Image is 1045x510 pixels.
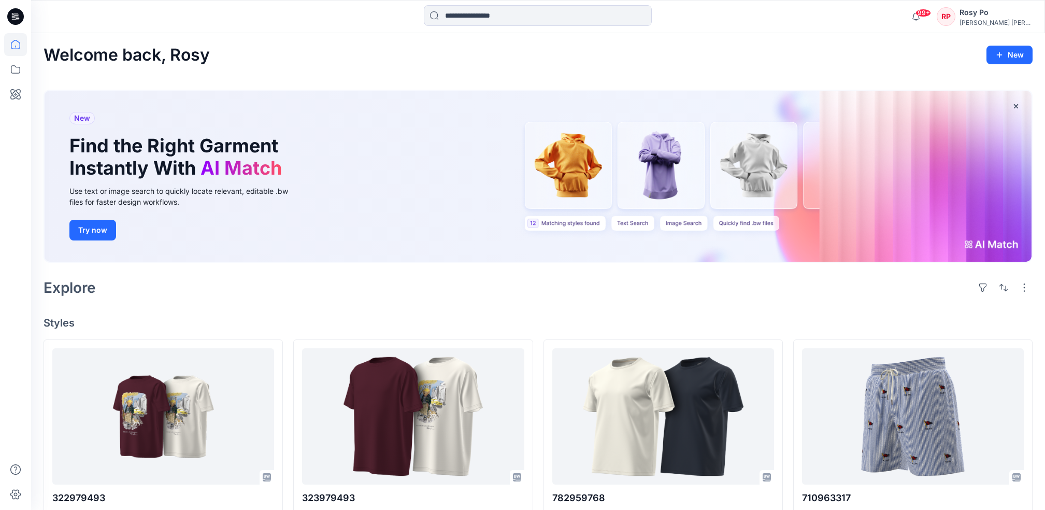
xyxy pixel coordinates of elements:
button: Try now [69,220,116,240]
h1: Find the Right Garment Instantly With [69,135,287,179]
a: 323979493 [302,348,524,485]
div: RP [937,7,955,26]
button: New [986,46,1033,64]
div: Rosy Po [960,6,1032,19]
h2: Explore [44,279,96,296]
h4: Styles [44,317,1033,329]
p: 323979493 [302,491,524,505]
div: [PERSON_NAME] [PERSON_NAME] [960,19,1032,26]
span: AI Match [201,157,282,179]
p: 710963317 [802,491,1024,505]
span: 99+ [915,9,931,17]
a: 322979493 [52,348,274,485]
a: 782959768 [552,348,774,485]
p: 782959768 [552,491,774,505]
a: 710963317 [802,348,1024,485]
p: 322979493 [52,491,274,505]
h2: Welcome back, Rosy [44,46,210,65]
span: New [74,112,90,124]
div: Use text or image search to quickly locate relevant, editable .bw files for faster design workflows. [69,186,303,207]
